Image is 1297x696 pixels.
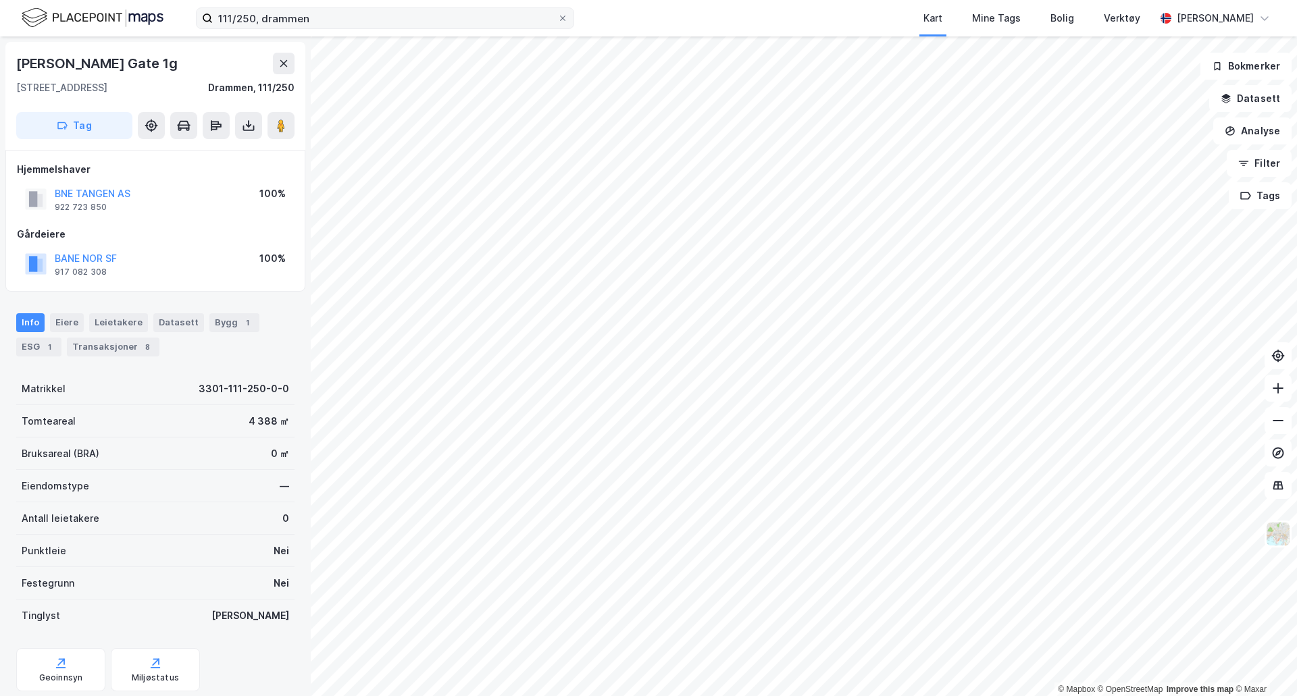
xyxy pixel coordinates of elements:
[16,80,107,96] div: [STREET_ADDRESS]
[1200,53,1292,80] button: Bokmerker
[22,543,66,559] div: Punktleie
[16,313,45,332] div: Info
[213,8,557,28] input: Søk på adresse, matrikkel, gårdeiere, leietakere eller personer
[1229,631,1297,696] iframe: Chat Widget
[1098,685,1163,694] a: OpenStreetMap
[153,313,204,332] div: Datasett
[259,186,286,202] div: 100%
[1229,631,1297,696] div: Kontrollprogram for chat
[1265,521,1291,547] img: Z
[1227,150,1292,177] button: Filter
[923,10,942,26] div: Kart
[274,543,289,559] div: Nei
[141,340,154,354] div: 8
[55,202,107,213] div: 922 723 850
[1104,10,1140,26] div: Verktøy
[280,478,289,494] div: —
[50,313,84,332] div: Eiere
[17,226,294,242] div: Gårdeiere
[1167,685,1234,694] a: Improve this map
[22,510,99,527] div: Antall leietakere
[16,53,180,74] div: [PERSON_NAME] Gate 1g
[271,446,289,462] div: 0 ㎡
[22,446,99,462] div: Bruksareal (BRA)
[1229,182,1292,209] button: Tags
[1177,10,1254,26] div: [PERSON_NAME]
[1050,10,1074,26] div: Bolig
[43,340,56,354] div: 1
[1058,685,1095,694] a: Mapbox
[22,608,60,624] div: Tinglyst
[249,413,289,429] div: 4 388 ㎡
[16,338,61,356] div: ESG
[1209,85,1292,112] button: Datasett
[22,413,76,429] div: Tomteareal
[282,510,289,527] div: 0
[16,112,132,139] button: Tag
[199,381,289,397] div: 3301-111-250-0-0
[22,6,163,30] img: logo.f888ab2527a4732fd821a326f86c7f29.svg
[22,381,66,397] div: Matrikkel
[211,608,289,624] div: [PERSON_NAME]
[240,316,254,329] div: 1
[22,478,89,494] div: Eiendomstype
[55,267,107,277] div: 917 082 308
[208,80,295,96] div: Drammen, 111/250
[274,575,289,591] div: Nei
[972,10,1021,26] div: Mine Tags
[22,575,74,591] div: Festegrunn
[259,250,286,267] div: 100%
[209,313,259,332] div: Bygg
[132,672,179,683] div: Miljøstatus
[1213,117,1292,144] button: Analyse
[17,161,294,178] div: Hjemmelshaver
[39,672,83,683] div: Geoinnsyn
[89,313,148,332] div: Leietakere
[67,338,159,356] div: Transaksjoner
